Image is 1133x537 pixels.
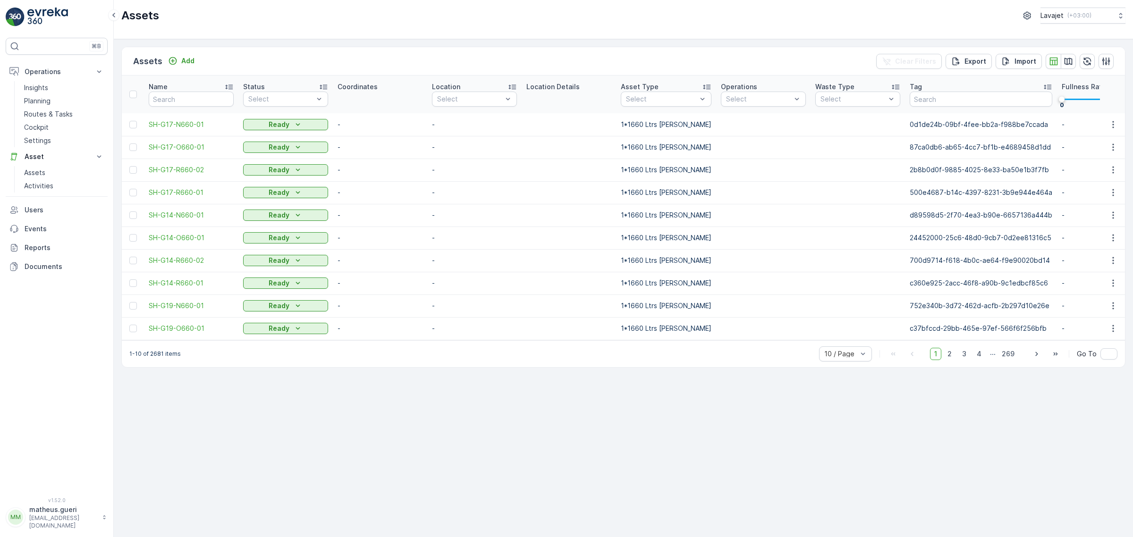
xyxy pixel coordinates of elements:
[243,164,328,176] button: Ready
[621,165,711,175] p: 1*1660 Ltrs [PERSON_NAME]
[820,94,886,104] p: Select
[269,324,289,333] p: Ready
[149,82,168,92] p: Name
[269,301,289,310] p: Ready
[910,301,1052,310] p: 752e340b-3d72-462d-acfb-2b297d10e26e
[24,83,48,92] p: Insights
[621,256,711,265] p: 1*1660 Ltrs [PERSON_NAME]
[149,165,234,175] a: SH-G17-R660-02
[129,302,137,310] div: Toggle Row Selected
[6,8,25,26] img: logo
[243,232,328,243] button: Ready
[910,188,1052,197] p: 500e4687-b14c-4397-8231-3b9e944e464a
[972,348,986,360] span: 4
[24,181,53,191] p: Activities
[29,505,97,514] p: matheus.gueri
[990,348,996,360] p: ...
[338,82,378,92] p: Coordinates
[958,348,971,360] span: 3
[24,96,51,106] p: Planning
[895,57,936,66] p: Clear Filters
[338,186,423,199] div: -
[248,94,313,104] p: Select
[338,231,423,244] div: -
[1015,57,1036,66] p: Import
[149,210,234,220] a: SH-G14-N660-01
[338,118,423,131] div: -
[621,120,711,129] p: 1*1660 Ltrs [PERSON_NAME]
[6,238,108,257] a: Reports
[1040,8,1125,24] button: Lavajet(+03:00)
[20,166,108,179] a: Assets
[24,168,45,177] p: Assets
[129,166,137,174] div: Toggle Row Selected
[6,62,108,81] button: Operations
[269,256,289,265] p: Ready
[269,143,289,152] p: Ready
[338,163,423,176] div: -
[338,299,423,312] div: -
[996,54,1042,69] button: Import
[910,278,1052,288] p: c360e925-2acc-46f8-a90b-9c1edbcf85c6
[243,277,328,289] button: Ready
[6,505,108,529] button: MMmatheus.gueri[EMAIL_ADDRESS][DOMAIN_NAME]
[621,143,711,152] p: 1*1660 Ltrs [PERSON_NAME]
[20,108,108,121] a: Routes & Tasks
[27,8,68,26] img: logo_light-DOdMpM7g.png
[129,121,137,128] div: Toggle Row Selected
[6,219,108,238] a: Events
[25,224,104,234] p: Events
[149,188,234,197] a: SH-G17-R660-01
[621,188,711,197] p: 1*1660 Ltrs [PERSON_NAME]
[243,300,328,311] button: Ready
[20,81,108,94] a: Insights
[338,141,423,154] div: -
[943,348,956,360] span: 2
[815,82,854,92] p: Waste Type
[20,134,108,147] a: Settings
[243,119,328,130] button: Ready
[621,324,711,333] p: 1*1660 Ltrs [PERSON_NAME]
[129,189,137,196] div: Toggle Row Selected
[149,324,234,333] a: SH-G19-O660-01
[338,322,423,335] div: -
[149,92,234,107] input: Search
[432,165,517,175] p: -
[1060,102,1064,109] div: 0
[876,54,942,69] button: Clear Filters
[129,279,137,287] div: Toggle Row Selected
[149,120,234,129] a: SH-G17-N660-01
[243,187,328,198] button: Ready
[721,82,757,92] p: Operations
[910,165,1052,175] p: 2b8b0d0f-9885-4025-8e33-ba50e1b3f7fb
[910,120,1052,129] p: 0d1de24b-09bf-4fee-bb2a-f988be7ccada
[24,109,73,119] p: Routes & Tasks
[1040,11,1064,20] p: Lavajet
[20,94,108,108] a: Planning
[432,82,460,92] p: Location
[338,277,423,290] div: -
[29,514,97,529] p: [EMAIL_ADDRESS][DOMAIN_NAME]
[432,301,517,310] p: -
[149,256,234,265] a: SH-G14-R660-02
[626,94,697,104] p: Select
[432,324,517,333] p: -
[6,201,108,219] a: Users
[20,121,108,134] a: Cockpit
[432,210,517,220] p: -
[6,147,108,166] button: Asset
[129,143,137,151] div: Toggle Row Selected
[338,254,423,267] div: -
[181,56,194,66] p: Add
[1067,12,1091,19] p: ( +03:00 )
[946,54,992,69] button: Export
[25,262,104,271] p: Documents
[432,256,517,265] p: -
[910,324,1052,333] p: c37bfccd-29bb-465e-97ef-566f6f256bfb
[25,205,104,215] p: Users
[621,82,659,92] p: Asset Type
[149,278,234,288] a: SH-G14-R660-01
[998,348,1019,360] span: 269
